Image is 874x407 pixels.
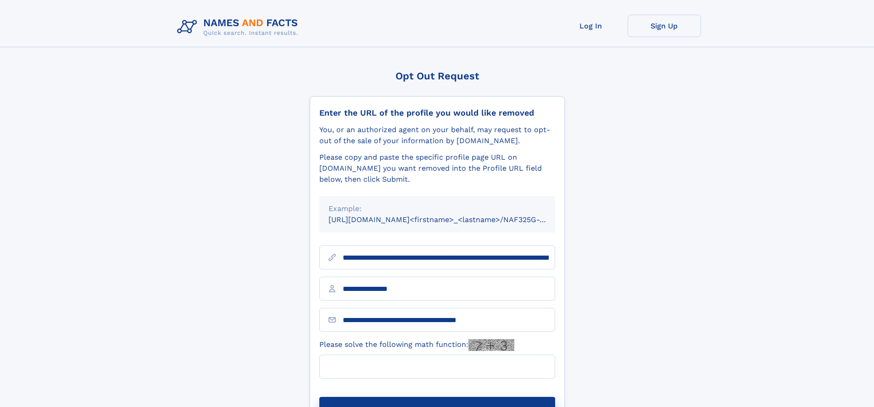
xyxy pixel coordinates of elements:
[328,203,546,214] div: Example:
[628,15,701,37] a: Sign Up
[554,15,628,37] a: Log In
[328,215,573,224] small: [URL][DOMAIN_NAME]<firstname>_<lastname>/NAF325G-xxxxxxxx
[319,152,555,185] div: Please copy and paste the specific profile page URL on [DOMAIN_NAME] you want removed into the Pr...
[319,108,555,118] div: Enter the URL of the profile you would like removed
[319,124,555,146] div: You, or an authorized agent on your behalf, may request to opt-out of the sale of your informatio...
[310,70,565,82] div: Opt Out Request
[319,339,514,351] label: Please solve the following math function:
[173,15,306,39] img: Logo Names and Facts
